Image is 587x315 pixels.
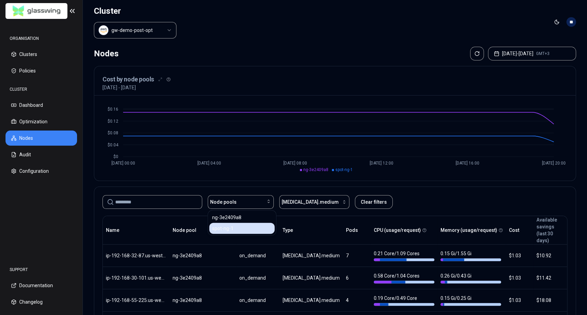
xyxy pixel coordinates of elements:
[6,32,77,45] div: ORGANISATION
[239,297,276,304] div: on_demand
[536,51,550,56] span: GMT+3
[108,107,118,112] tspan: $0.16
[108,119,118,124] tspan: $0.12
[509,252,530,259] div: $1.03
[212,225,233,232] span: spot-ng-1
[536,274,564,281] div: $11.42
[239,274,276,281] div: on_demand
[346,252,367,259] div: 7
[94,5,176,16] h1: Cluster
[441,250,501,261] div: 0.15 Gi / 1.55 Gi
[6,278,77,293] button: Documentation
[173,274,233,281] div: ng-3e2409a8
[208,211,276,235] div: Suggestions
[113,154,118,159] tspan: $0
[374,295,434,306] div: 0.19 Core / 0.49 Core
[374,223,421,237] button: CPU (usage/request)
[6,98,77,113] button: Dashboard
[106,274,166,281] div: ip-192-168-30-101.us-west-1.compute.internal
[10,3,63,19] img: GlassWing
[173,223,196,237] button: Node pool
[370,161,393,166] tspan: [DATE] 12:00
[6,147,77,162] button: Audit
[210,199,237,205] span: Node pools
[102,84,136,91] p: [DATE] - [DATE]
[173,252,233,259] div: ng-3e2409a8
[108,131,118,135] tspan: $0.08
[374,250,434,261] div: 0.21 Core / 1.09 Cores
[6,82,77,96] div: CLUSTER
[106,297,166,304] div: ip-192-168-55-225.us-west-1.compute.internal
[111,161,135,166] tspan: [DATE] 00:00
[456,161,479,166] tspan: [DATE] 16:00
[208,195,274,209] button: Node pools
[283,252,340,259] div: t3.medium
[441,295,501,306] div: 0.15 Gi / 0.25 Gi
[441,272,501,283] div: 0.26 Gi / 0.43 Gi
[173,297,233,304] div: ng-3e2409a8
[509,274,530,281] div: $1.03
[303,167,328,172] span: ng-3e2409a8
[94,47,119,60] div: Nodes
[283,161,307,166] tspan: [DATE] 08:00
[279,195,349,209] button: [MEDICAL_DATA].medium
[6,294,77,310] button: Changelog
[283,223,293,237] button: Type
[282,199,339,205] span: [MEDICAL_DATA].medium
[6,47,77,62] button: Clusters
[6,164,77,179] button: Configuration
[509,223,519,237] button: Cost
[106,252,166,259] div: ip-192-168-32-87.us-west-1.compute.internal
[106,223,119,237] button: Name
[536,216,564,244] div: Available savings (last 30 days)
[355,195,393,209] button: Clear filters
[111,27,153,34] div: gw-demo-post-opt
[239,252,276,259] div: on_demand
[335,167,353,172] span: spot-ng-1
[536,252,564,259] div: $10.92
[283,297,340,304] div: t3.medium
[6,263,77,277] div: SUPPORT
[346,274,367,281] div: 6
[374,272,434,283] div: 0.58 Core / 1.04 Cores
[542,161,566,166] tspan: [DATE] 20:00
[108,143,119,147] tspan: $0.04
[6,114,77,129] button: Optimization
[6,63,77,78] button: Policies
[536,297,564,304] div: $18.08
[509,297,530,304] div: $1.03
[488,47,576,60] button: [DATE]-[DATE]GMT+3
[100,27,107,34] img: aws
[346,297,367,304] div: 4
[102,75,154,84] h3: Cost by node pools
[212,214,241,221] span: ng-3e2409a8
[283,274,340,281] div: t3.medium
[197,161,221,166] tspan: [DATE] 04:00
[6,131,77,146] button: Nodes
[346,223,358,237] button: Pods
[441,223,497,237] button: Memory (usage/request)
[94,22,176,38] button: Select a value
